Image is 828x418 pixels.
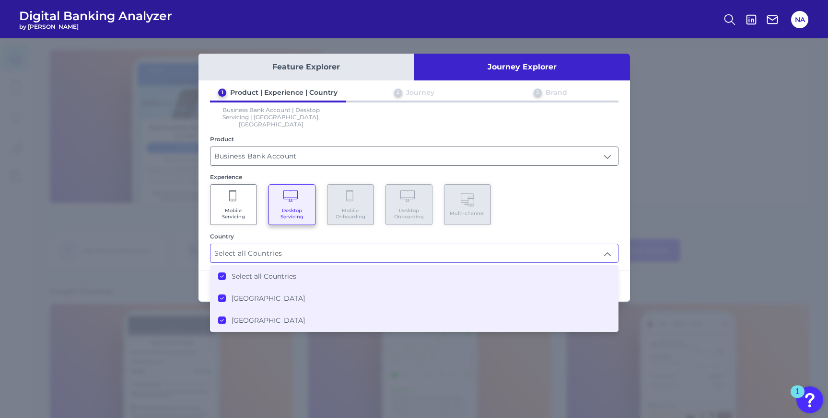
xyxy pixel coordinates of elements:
button: Desktop Servicing [268,184,315,225]
div: 1 [218,89,226,97]
span: Mobile Onboarding [332,207,369,220]
button: Desktop Onboarding [385,184,432,225]
div: Product | Experience | Country [230,88,338,97]
label: [GEOGRAPHIC_DATA] [232,294,305,303]
p: Business Bank Account | Desktop Servicing | [GEOGRAPHIC_DATA],[GEOGRAPHIC_DATA] [210,106,333,128]
span: Mobile Servicing [215,207,252,220]
button: Mobile Onboarding [327,184,374,225]
span: Desktop Servicing [274,207,310,220]
div: Country [210,233,618,240]
div: Brand [546,88,567,97]
label: Select all Countries [232,272,296,281]
button: Multi-channel [444,184,491,225]
span: Desktop Onboarding [391,207,427,220]
button: NA [791,11,808,28]
div: 1 [795,392,800,404]
div: 3 [534,89,542,97]
div: Journey [406,88,434,97]
button: Journey Explorer [414,54,630,80]
div: Product [210,136,618,143]
span: Digital Banking Analyzer [19,9,172,23]
div: 2 [394,89,402,97]
div: Experience [210,173,618,181]
span: Multi-channel [450,210,485,216]
button: Open Resource Center, 1 new notification [796,386,823,413]
button: Feature Explorer [198,54,414,80]
span: by [PERSON_NAME] [19,23,172,30]
button: Mobile Servicing [210,184,257,225]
